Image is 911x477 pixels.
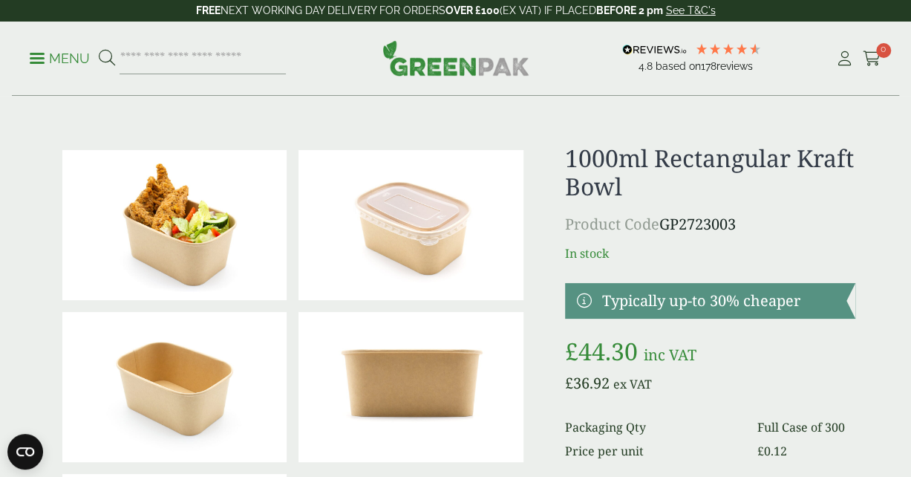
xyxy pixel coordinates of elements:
[298,312,523,462] img: 1000ml Rectangular Kraft Bowl Alternate
[613,376,652,392] span: ex VAT
[382,40,529,76] img: GreenPak Supplies
[565,244,855,262] p: In stock
[666,4,716,16] a: See T&C's
[656,60,701,72] span: Based on
[863,48,881,70] a: 0
[716,60,753,72] span: reviews
[30,50,90,65] a: Menu
[565,373,573,393] span: £
[30,50,90,68] p: Menu
[694,42,761,56] div: 4.78 Stars
[622,45,687,55] img: REVIEWS.io
[565,418,739,436] dt: Packaging Qty
[701,60,716,72] span: 178
[639,60,656,72] span: 4.8
[565,442,739,460] dt: Price per unit
[298,150,523,300] img: 1000ml Rectangular Kraft Bowl With Lid
[757,443,786,459] bdi: 0.12
[565,335,638,367] bdi: 44.30
[62,150,287,300] img: 1000ml Rectangular Kraft Bowl With Food Contents
[565,144,855,201] h1: 1000ml Rectangular Kraft Bowl
[835,51,854,66] i: My Account
[565,335,578,367] span: £
[565,213,855,236] p: GP2723003
[62,312,287,462] img: 1000ml Rectangular Kraft Bowl
[757,418,855,436] dd: Full Case of 300
[876,43,891,58] span: 0
[863,51,881,66] i: Cart
[596,4,663,16] strong: BEFORE 2 pm
[445,4,500,16] strong: OVER £100
[757,443,763,459] span: £
[7,434,43,470] button: Open CMP widget
[565,214,659,234] span: Product Code
[644,345,696,365] span: inc VAT
[196,4,221,16] strong: FREE
[565,373,610,393] bdi: 36.92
